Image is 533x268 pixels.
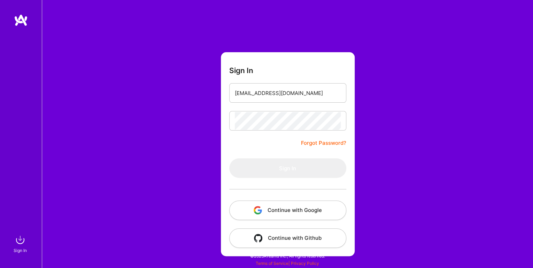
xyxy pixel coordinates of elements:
[229,158,346,178] button: Sign In
[229,200,346,220] button: Continue with Google
[42,247,533,265] div: © 2025 ATeams Inc., All rights reserved.
[14,14,28,26] img: logo
[254,234,262,242] img: icon
[13,233,27,247] img: sign in
[301,139,346,147] a: Forgot Password?
[235,84,341,102] input: Email...
[291,261,319,266] a: Privacy Policy
[229,66,253,75] h3: Sign In
[256,261,319,266] span: |
[254,206,262,214] img: icon
[14,247,27,254] div: Sign In
[229,228,346,248] button: Continue with Github
[15,233,27,254] a: sign inSign In
[256,261,288,266] a: Terms of Service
